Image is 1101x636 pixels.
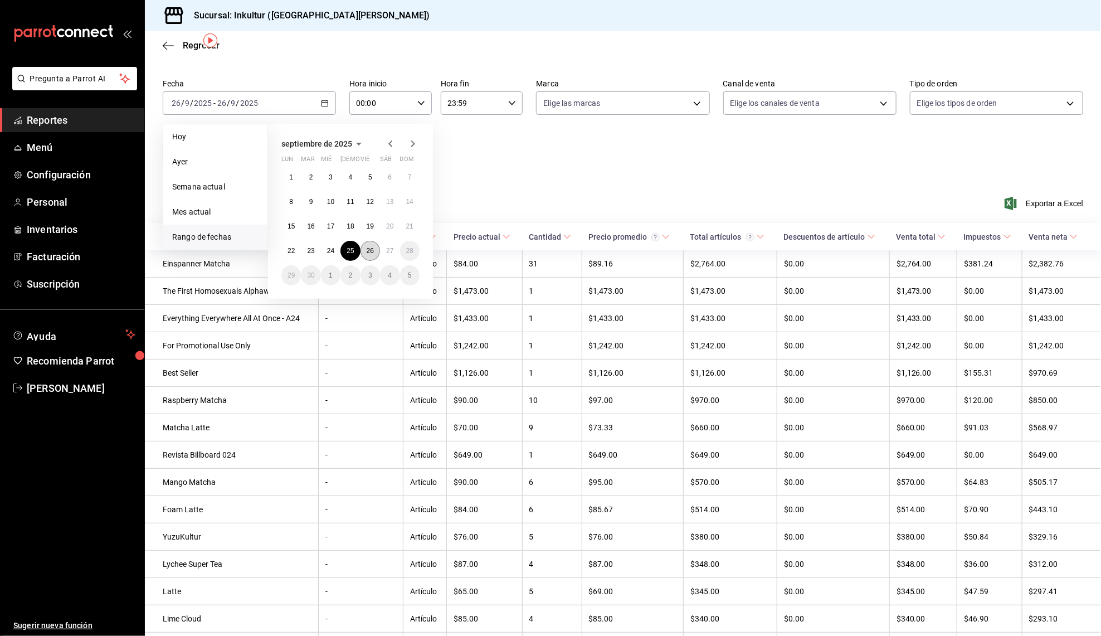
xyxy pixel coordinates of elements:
[367,198,374,206] abbr: 12 de septiembre de 2025
[145,250,318,278] td: Einspanner Matcha
[307,247,314,255] abbr: 23 de septiembre de 2025
[447,305,522,332] td: $1,433.00
[1007,197,1083,210] span: Exportar a Excel
[522,496,582,523] td: 6
[684,250,777,278] td: $2,764.00
[777,496,890,523] td: $0.00
[203,33,217,47] button: Tooltip marker
[321,216,340,236] button: 17 de septiembre de 2025
[227,99,230,108] span: /
[588,232,660,241] div: Precio promedio
[454,232,500,241] div: Precio actual
[30,73,120,85] span: Pregunta a Parrot AI
[403,605,447,633] td: Artículo
[386,222,393,230] abbr: 20 de septiembre de 2025
[380,192,400,212] button: 13 de septiembre de 2025
[318,578,403,605] td: -
[522,578,582,605] td: 5
[529,232,571,241] span: Cantidad
[889,551,957,578] td: $348.00
[522,469,582,496] td: 6
[777,387,890,414] td: $0.00
[360,192,380,212] button: 12 de septiembre de 2025
[403,332,447,360] td: Artículo
[347,198,354,206] abbr: 11 de septiembre de 2025
[1022,305,1101,332] td: $1,433.00
[889,250,957,278] td: $2,764.00
[447,332,522,360] td: $1,242.00
[447,414,522,441] td: $70.00
[403,360,447,387] td: Artículo
[889,278,957,305] td: $1,473.00
[145,551,318,578] td: Lychee Super Tea
[406,198,413,206] abbr: 14 de septiembre de 2025
[1022,605,1101,633] td: $293.10
[145,332,318,360] td: For Promotional Use Only
[582,278,683,305] td: $1,473.00
[400,192,420,212] button: 14 de septiembre de 2025
[684,278,777,305] td: $1,473.00
[447,578,522,605] td: $65.00
[281,265,301,285] button: 29 de septiembre de 2025
[231,99,236,108] input: --
[347,222,354,230] abbr: 18 de septiembre de 2025
[236,99,240,108] span: /
[1022,551,1101,578] td: $312.00
[309,198,313,206] abbr: 9 de septiembre de 2025
[889,496,957,523] td: $514.00
[380,265,400,285] button: 4 de octubre de 2025
[184,99,190,108] input: --
[1022,414,1101,441] td: $568.97
[13,620,135,632] span: Sugerir nueva función
[367,222,374,230] abbr: 19 de septiembre de 2025
[301,156,314,167] abbr: martes
[1029,232,1068,241] div: Venta neta
[889,605,957,633] td: $340.00
[145,523,318,551] td: YuzuKultur
[522,414,582,441] td: 9
[889,523,957,551] td: $380.00
[403,414,447,441] td: Artículo
[386,198,393,206] abbr: 13 de septiembre de 2025
[145,278,318,305] td: The First Homosexuals Alphawood
[582,305,683,332] td: $1,433.00
[281,137,366,150] button: septiembre de 2025
[957,523,1022,551] td: $50.84
[403,469,447,496] td: Artículo
[163,80,336,88] label: Fecha
[690,232,764,241] span: Total artículos
[386,247,393,255] abbr: 27 de septiembre de 2025
[403,496,447,523] td: Artículo
[964,232,1011,241] span: Impuestos
[543,98,600,109] span: Elige las marcas
[380,167,400,187] button: 6 de septiembre de 2025
[522,523,582,551] td: 5
[730,98,820,109] span: Elige los canales de venta
[27,195,135,210] span: Personal
[288,247,295,255] abbr: 22 de septiembre de 2025
[349,173,353,181] abbr: 4 de septiembre de 2025
[582,387,683,414] td: $97.00
[309,173,313,181] abbr: 2 de septiembre de 2025
[957,250,1022,278] td: $381.24
[318,605,403,633] td: -
[318,441,403,469] td: -
[329,173,333,181] abbr: 3 de septiembre de 2025
[896,232,946,241] span: Venta total
[406,247,413,255] abbr: 28 de septiembre de 2025
[684,414,777,441] td: $660.00
[281,216,301,236] button: 15 de septiembre de 2025
[784,232,865,241] div: Descuentos de artículo
[388,271,392,279] abbr: 4 de octubre de 2025
[217,99,227,108] input: --
[447,250,522,278] td: $84.00
[318,387,403,414] td: -
[889,332,957,360] td: $1,242.00
[582,414,683,441] td: $73.33
[582,496,683,523] td: $85.67
[301,265,320,285] button: 30 de septiembre de 2025
[957,578,1022,605] td: $47.59
[1022,250,1101,278] td: $2,382.76
[684,496,777,523] td: $514.00
[288,271,295,279] abbr: 29 de septiembre de 2025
